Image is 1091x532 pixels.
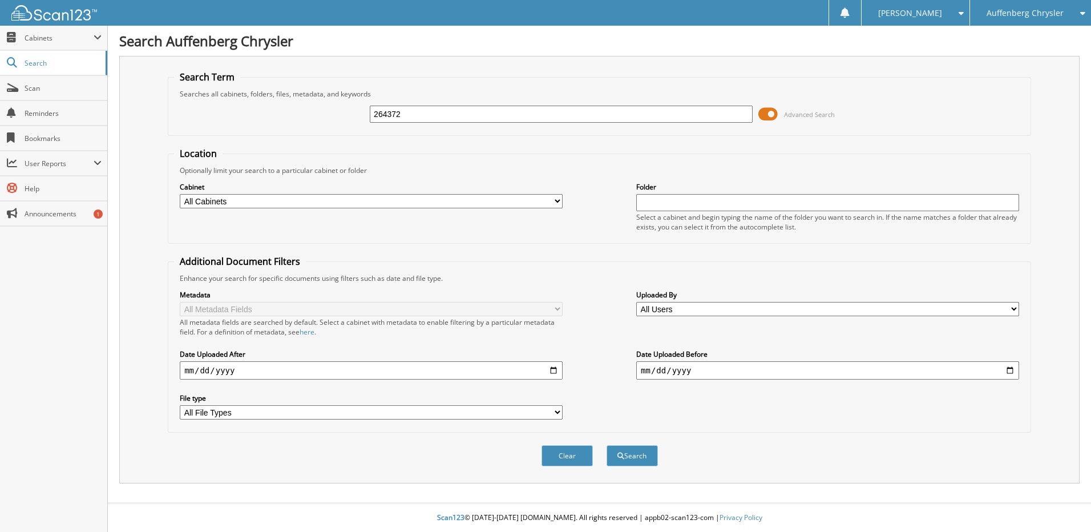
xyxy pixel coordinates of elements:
[180,361,563,380] input: start
[636,290,1019,300] label: Uploaded By
[25,159,94,168] span: User Reports
[174,71,240,83] legend: Search Term
[636,349,1019,359] label: Date Uploaded Before
[636,182,1019,192] label: Folder
[174,273,1025,283] div: Enhance your search for specific documents using filters such as date and file type.
[25,184,102,194] span: Help
[784,110,835,119] span: Advanced Search
[25,33,94,43] span: Cabinets
[636,361,1019,380] input: end
[25,209,102,219] span: Announcements
[987,10,1064,17] span: Auffenberg Chrysler
[180,182,563,192] label: Cabinet
[180,349,563,359] label: Date Uploaded After
[25,134,102,143] span: Bookmarks
[11,5,97,21] img: scan123-logo-white.svg
[636,212,1019,232] div: Select a cabinet and begin typing the name of the folder you want to search in. If the name match...
[607,445,658,466] button: Search
[174,166,1025,175] div: Optionally limit your search to a particular cabinet or folder
[108,504,1091,532] div: © [DATE]-[DATE] [DOMAIN_NAME]. All rights reserved | appb02-scan123-com |
[119,31,1080,50] h1: Search Auffenberg Chrysler
[300,327,314,337] a: here
[542,445,593,466] button: Clear
[180,393,563,403] label: File type
[174,255,306,268] legend: Additional Document Filters
[25,58,100,68] span: Search
[25,108,102,118] span: Reminders
[180,290,563,300] label: Metadata
[878,10,942,17] span: [PERSON_NAME]
[174,89,1025,99] div: Searches all cabinets, folders, files, metadata, and keywords
[174,147,223,160] legend: Location
[437,513,464,522] span: Scan123
[94,209,103,219] div: 1
[180,317,563,337] div: All metadata fields are searched by default. Select a cabinet with metadata to enable filtering b...
[720,513,762,522] a: Privacy Policy
[25,83,102,93] span: Scan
